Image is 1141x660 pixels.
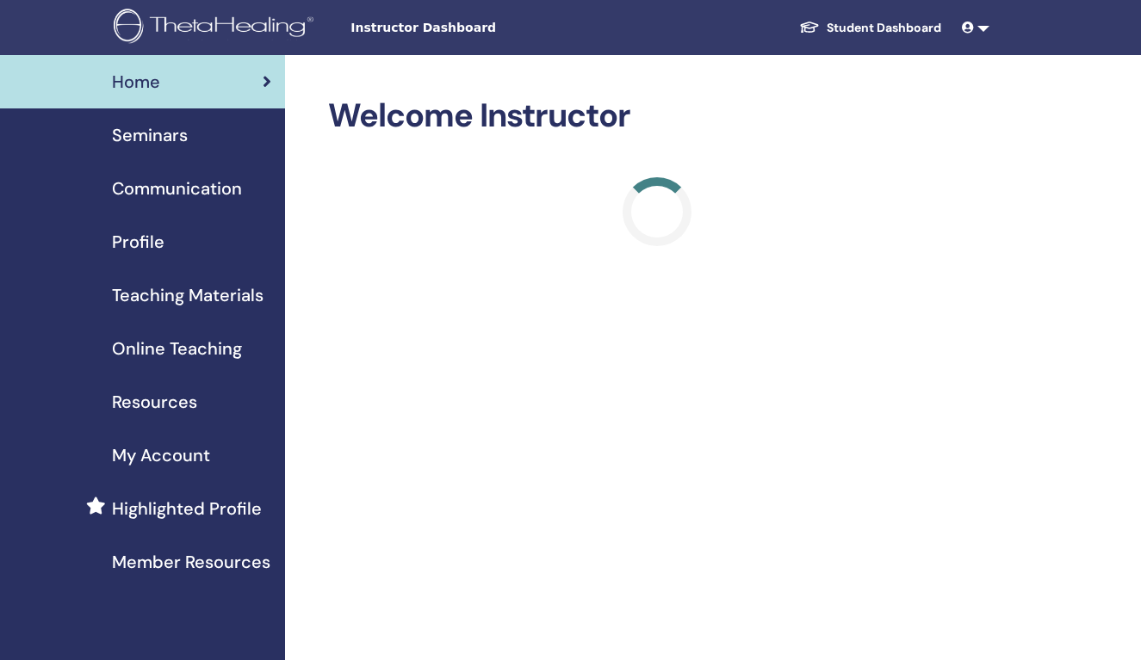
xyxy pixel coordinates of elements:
[112,69,160,95] span: Home
[112,549,270,575] span: Member Resources
[350,19,609,37] span: Instructor Dashboard
[112,229,164,255] span: Profile
[112,176,242,201] span: Communication
[112,336,242,361] span: Online Teaching
[112,442,210,468] span: My Account
[785,12,955,44] a: Student Dashboard
[328,96,986,136] h2: Welcome Instructor
[112,389,197,415] span: Resources
[112,282,264,308] span: Teaching Materials
[112,122,188,148] span: Seminars
[799,20,820,34] img: graduation-cap-white.svg
[114,9,319,47] img: logo.png
[112,496,262,521] span: Highlighted Profile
